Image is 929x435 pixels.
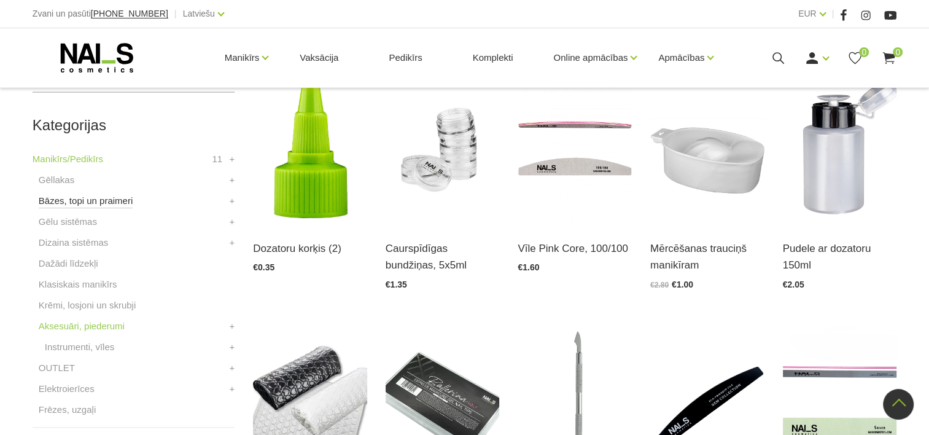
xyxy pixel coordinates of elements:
a: Apmācības [658,33,704,82]
a: Vaksācija [290,28,348,87]
a: Caurspīdīgas bundžiņas, 5x5ml [386,240,500,273]
span: €1.00 [672,280,693,289]
span: €0.35 [253,262,274,272]
a: Instrumenti, vīles [45,340,114,355]
a: Elektroierīces [39,382,95,396]
a: OUTLET [39,361,75,375]
span: 0 [859,47,869,57]
img: Za'lais (20/415) der 30, 50 un 100ml pudelītēm. Melnais (24/415) 250 un 500ml pudelēm.... [253,68,367,225]
img: Description [386,68,500,225]
a: + [229,173,235,187]
a: Klasiskais manikīrs [39,277,117,292]
a: + [229,340,235,355]
a: Gēllakas [39,173,74,187]
img: Mērcēšanas trauciņš manikīramĒrts un praktisks mērcēšanas trauciņš, piemērots nagu kopšanai un pr... [650,68,764,225]
a: Dažādi līdzekļi [39,256,98,271]
a: Dizaina sistēmas [39,235,108,250]
h2: Kategorijas [33,117,235,133]
a: Dozatoru korķis (2) [253,240,367,257]
a: Manikīrs [225,33,260,82]
a: Online apmācības [553,33,628,82]
a: Latviešu [183,6,215,21]
a: Bāzes, topi un praimeri [39,194,133,208]
a: + [229,319,235,334]
a: Komplekti [463,28,523,87]
a: 0 [881,50,896,66]
span: €1.35 [386,280,407,289]
a: 0 [847,50,863,66]
div: Zvani un pasūti [33,6,168,22]
a: + [229,361,235,375]
span: 0 [893,47,903,57]
a: Vīle Pink Core, 100/100 [518,240,632,257]
a: Pudele ar dozatoru 150ml [783,240,897,273]
a: + [229,214,235,229]
a: Aksesuāri, piederumi [39,319,125,334]
img: 150ml pudele paredzēta jebkura šķidruma ērtākai lietošanai. Ieliet nepieciešamo šķidrumu (piemēra... [783,68,897,225]
a: + [229,152,235,167]
span: €2.80 [650,281,669,289]
a: + [229,235,235,250]
a: Manikīrs/Pedikīrs [33,152,103,167]
img: Ilgi kalpojoša nagu kopšanas vīle 100/100 griti. Paredzēta dabīgā naga, gēla vai akrila apstrādei... [518,68,632,225]
a: Gēlu sistēmas [39,214,97,229]
span: €2.05 [783,280,804,289]
a: + [229,194,235,208]
a: Pedikīrs [379,28,432,87]
span: | [174,6,177,22]
a: EUR [798,6,817,21]
span: 11 [212,152,222,167]
a: + [229,382,235,396]
span: | [832,6,834,22]
span: €1.60 [518,262,539,272]
a: Krēmi, losjoni un skrubji [39,298,136,313]
a: Mērcēšanas trauciņš manikīram [650,240,764,273]
a: [PHONE_NUMBER] [91,9,168,18]
a: Frēzes, uzgaļi [39,402,96,417]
